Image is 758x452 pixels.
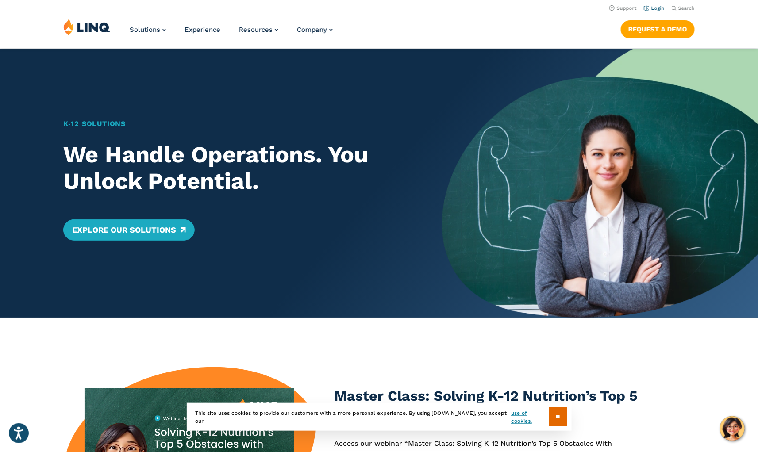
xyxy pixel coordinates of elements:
span: Company [297,26,327,34]
button: Hello, have a question? Let’s chat. [720,416,745,441]
span: Resources [239,26,273,34]
a: Login [644,5,665,11]
a: Explore Our Solutions [63,219,195,241]
h3: Master Class: Solving K-12 Nutrition’s Top 5 Obstacles With Confidence [334,386,640,426]
a: Solutions [130,26,166,34]
a: use of cookies. [511,409,549,425]
h1: K‑12 Solutions [63,119,412,129]
div: This site uses cookies to provide our customers with a more personal experience. By using [DOMAIN... [187,403,572,431]
span: Solutions [130,26,160,34]
h2: We Handle Operations. You Unlock Potential. [63,142,412,195]
img: LINQ | K‑12 Software [63,19,110,35]
span: Search [678,5,695,11]
a: Support [609,5,637,11]
a: Request a Demo [621,20,695,38]
nav: Button Navigation [621,19,695,38]
a: Company [297,26,333,34]
nav: Primary Navigation [130,19,333,48]
img: Home Banner [442,49,758,318]
a: Experience [185,26,220,34]
button: Open Search Bar [672,5,695,11]
a: Resources [239,26,278,34]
